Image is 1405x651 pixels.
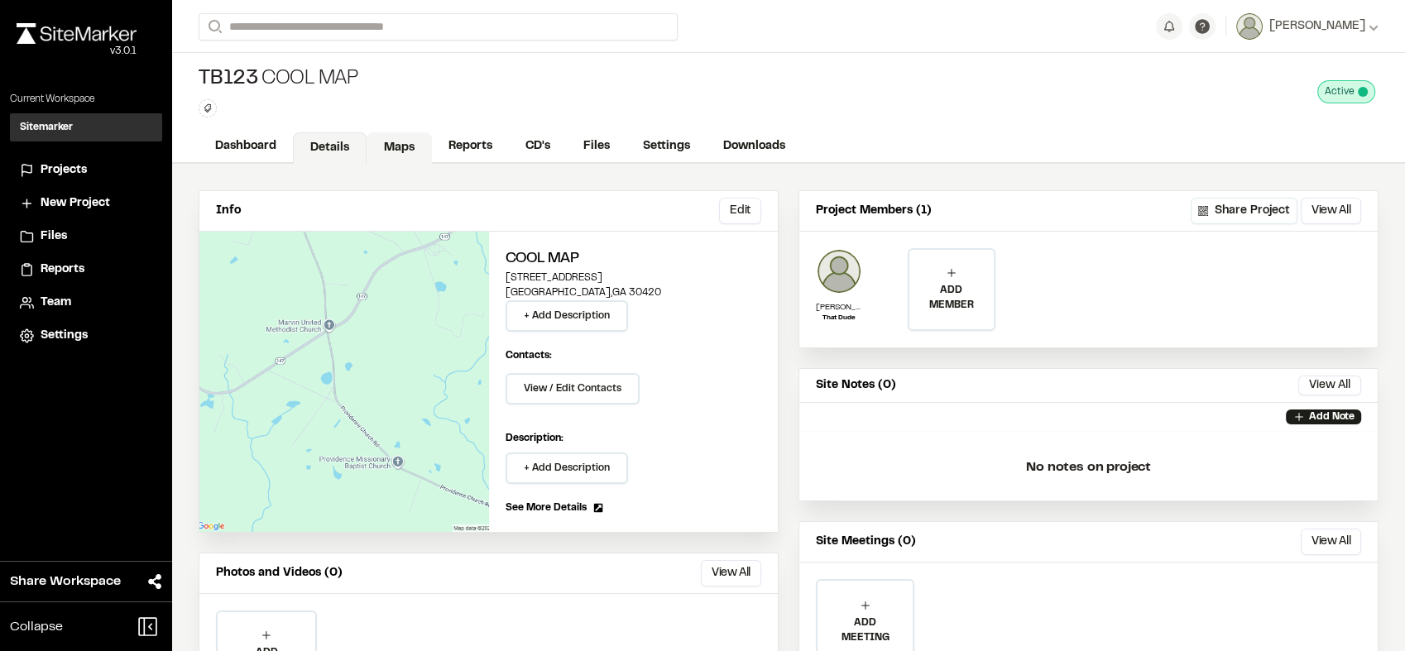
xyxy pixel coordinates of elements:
button: View All [1301,529,1361,555]
div: This project is active and counting against your active project count. [1317,80,1375,103]
div: Cool Map [199,66,358,93]
p: [STREET_ADDRESS] [506,270,762,285]
a: Projects [20,161,152,180]
p: ADD MEMBER [909,283,995,313]
h2: Cool Map [506,248,762,270]
p: Current Workspace [10,92,162,107]
a: Team [20,294,152,312]
span: New Project [41,194,110,213]
p: Description: [506,431,762,446]
span: Reports [41,261,84,279]
span: Team [41,294,71,312]
button: View All [701,560,761,586]
a: Details [293,132,367,164]
a: Settings [20,327,152,345]
span: Projects [41,161,87,180]
span: Active [1325,84,1355,99]
p: Info [216,202,241,220]
a: CD's [509,131,567,162]
p: Photos and Videos (0) [216,564,343,582]
span: Files [41,227,67,246]
span: Settings [41,327,88,345]
button: View All [1301,198,1361,224]
p: [PERSON_NAME] [816,301,862,314]
img: Troy Brennan [816,248,862,294]
button: View / Edit Contacts [506,373,640,404]
p: ADD MEETING [818,615,913,645]
button: Edit [719,198,761,224]
img: User [1236,13,1263,40]
span: Collapse [10,617,63,637]
button: [PERSON_NAME] [1236,13,1379,40]
a: New Project [20,194,152,213]
div: Oh geez...please don't... [17,44,137,59]
span: Share Workspace [10,572,121,591]
p: Site Meetings (0) [816,533,916,551]
a: Files [567,131,626,162]
a: Dashboard [199,131,293,162]
p: Site Notes (0) [816,376,896,395]
button: View All [1298,376,1361,395]
p: No notes on project [813,441,1364,494]
a: Files [20,227,152,246]
p: Project Members (1) [816,202,932,220]
p: [GEOGRAPHIC_DATA] , GA 30420 [506,285,762,300]
p: Add Note [1309,409,1355,424]
button: Search [199,13,228,41]
button: Share Project [1191,198,1297,224]
a: Reports [432,131,509,162]
h3: Sitemarker [20,120,73,135]
span: This project is active and counting against your active project count. [1358,87,1368,97]
a: Downloads [707,131,802,162]
button: + Add Description [506,452,628,484]
p: Contacts: [506,348,552,363]
button: + Add Description [506,300,628,332]
span: See More Details [506,500,587,515]
img: rebrand.png [17,23,137,44]
a: Maps [367,132,432,164]
a: Settings [626,131,707,162]
a: Reports [20,261,152,279]
span: TB123 [199,66,258,93]
span: [PERSON_NAME] [1269,17,1365,36]
p: That Dude [816,314,862,323]
button: Edit Tags [199,99,217,117]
